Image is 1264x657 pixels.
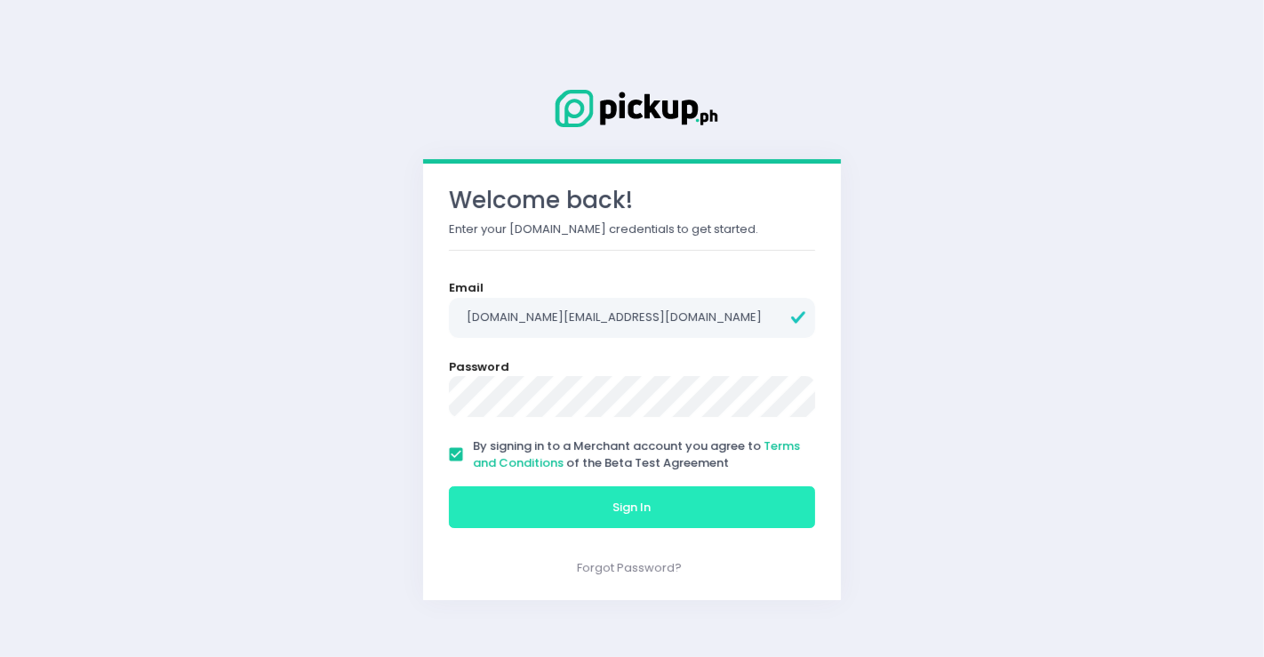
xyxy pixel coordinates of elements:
[473,437,800,472] span: By signing in to a Merchant account you agree to of the Beta Test Agreement
[449,187,815,214] h3: Welcome back!
[543,86,721,131] img: Logo
[613,499,652,516] span: Sign In
[449,279,484,297] label: Email
[449,358,509,376] label: Password
[449,220,815,238] p: Enter your [DOMAIN_NAME] credentials to get started.
[577,559,682,576] a: Forgot Password?
[473,437,800,472] a: Terms and Conditions
[449,298,815,339] input: Email
[449,486,815,529] button: Sign In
